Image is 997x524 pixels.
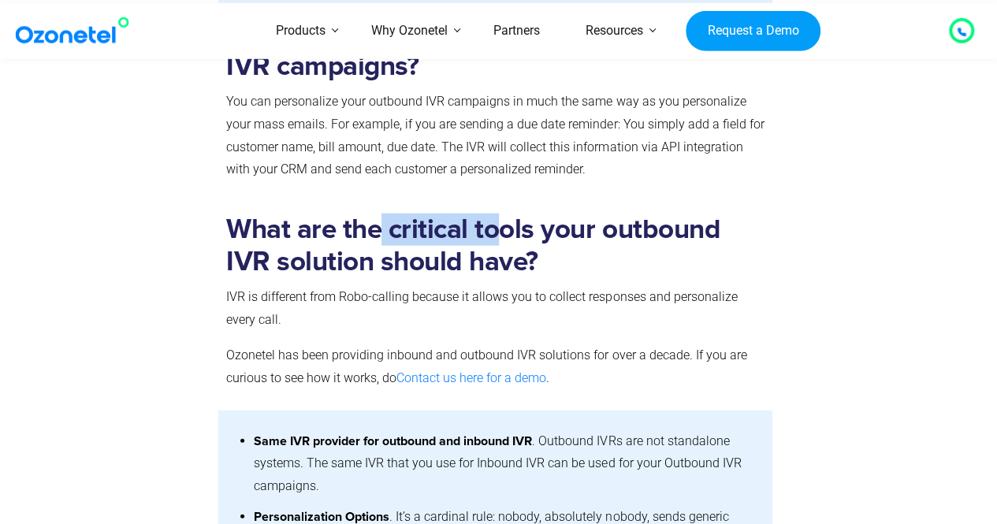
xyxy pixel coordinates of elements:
[396,370,546,385] a: Contact us here for a demo
[563,3,666,59] a: Resources
[254,511,389,523] strong: Personalization Options
[226,344,764,390] p: Ozonetel has been providing inbound and outbound IVR solutions for over a decade. If you are curi...
[226,91,764,181] p: You can personalize your outbound IVR campaigns in much the same way as you personalize your mass...
[471,3,563,59] a: Partners
[226,286,764,332] p: IVR is different from Robo-calling because it allows you to collect responses and personalize eve...
[254,426,757,502] li: . Outbound IVRs are not standalone systems. The same IVR that you use for Inbound IVR can be used...
[348,3,471,59] a: Why Ozonetel
[226,216,720,276] strong: What are the critical tools your outbound IVR solution should have?
[254,435,532,448] strong: Same IVR provider for outbound and inbound IVR
[226,20,716,80] strong: How can you personalize your outbound IVR campaigns?
[253,3,348,59] a: Products
[686,10,820,51] a: Request a Demo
